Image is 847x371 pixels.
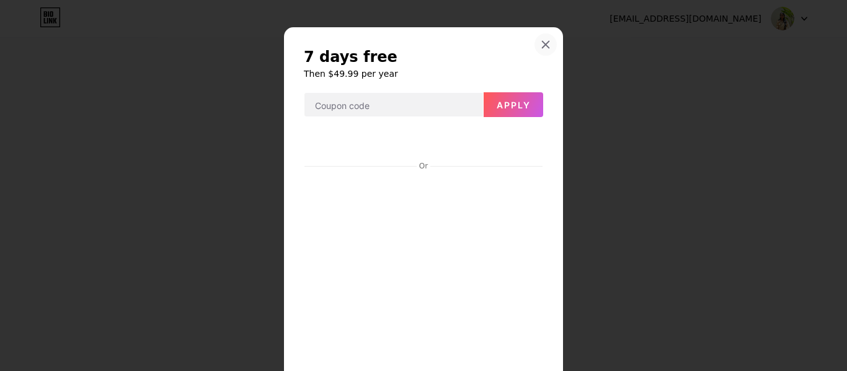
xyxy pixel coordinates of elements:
[417,161,430,171] div: Or
[304,128,543,157] iframe: Secure payment button frame
[304,93,483,118] input: Coupon code
[304,47,397,67] span: 7 days free
[304,68,543,80] h6: Then $49.99 per year
[497,100,531,110] span: Apply
[484,92,543,117] button: Apply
